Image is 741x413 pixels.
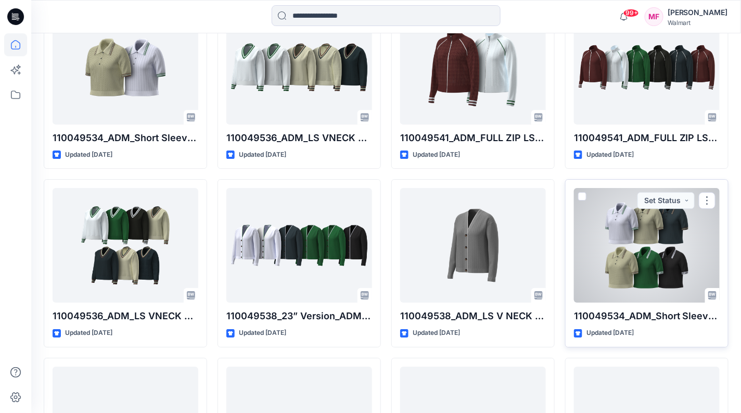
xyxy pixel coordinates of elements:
[586,328,634,339] p: Updated [DATE]
[623,9,639,17] span: 99+
[574,10,720,124] a: 110049541_ADM_FULL ZIP LS BOMBER
[586,149,634,160] p: Updated [DATE]
[645,7,663,26] div: MF
[53,131,198,145] p: 110049534_ADM_Short Sleeve Polo Sweater
[574,131,720,145] p: 110049541_ADM_FULL ZIP LS BOMBER
[400,188,546,303] a: 110049538_ADM_LS V NECK CARDIGAN
[574,309,720,323] p: 110049534_ADM_Short Sleeve Polo Sweater
[239,149,286,160] p: Updated [DATE]
[400,10,546,124] a: 110049541_ADM_FULL ZIP LS BOMBER
[400,309,546,323] p: 110049538_ADM_LS V NECK CARDIGAN
[574,188,720,303] a: 110049534_ADM_Short Sleeve Polo Sweater
[65,149,112,160] p: Updated [DATE]
[53,10,198,124] a: 110049534_ADM_Short Sleeve Polo Sweater
[239,328,286,339] p: Updated [DATE]
[668,19,728,27] div: Walmart
[53,188,198,303] a: 110049536_ADM_LS VNECK PULLOVER
[53,309,198,323] p: 110049536_ADM_LS VNECK PULLOVER
[226,10,372,124] a: 110049536_ADM_LS VNECK PULLOVER
[400,131,546,145] p: 110049541_ADM_FULL ZIP LS BOMBER
[668,6,728,19] div: [PERSON_NAME]
[413,328,460,339] p: Updated [DATE]
[226,188,372,303] a: 110049538_23” Version_ADM_LS V NECK CARDIGAN
[413,149,460,160] p: Updated [DATE]
[65,328,112,339] p: Updated [DATE]
[226,309,372,323] p: 110049538_23” Version_ADM_LS V NECK CARDIGAN
[226,131,372,145] p: 110049536_ADM_LS VNECK PULLOVER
